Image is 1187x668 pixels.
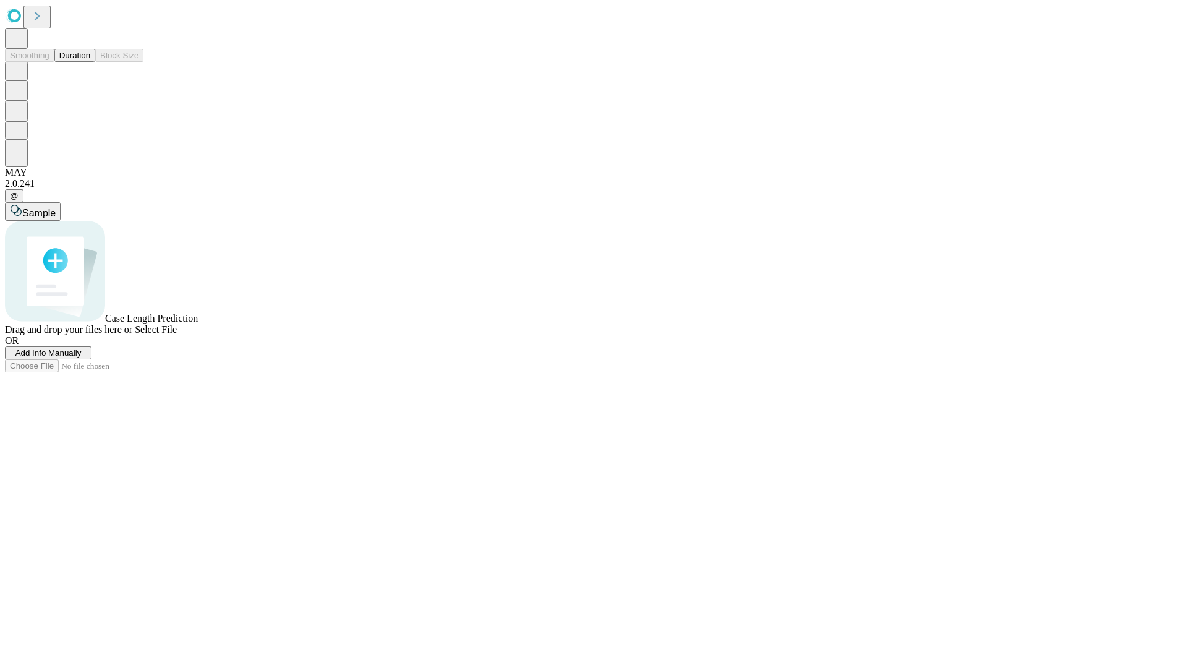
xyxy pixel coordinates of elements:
[54,49,95,62] button: Duration
[95,49,143,62] button: Block Size
[5,346,91,359] button: Add Info Manually
[15,348,82,358] span: Add Info Manually
[135,324,177,335] span: Select File
[5,202,61,221] button: Sample
[5,178,1182,189] div: 2.0.241
[5,49,54,62] button: Smoothing
[5,335,19,346] span: OR
[5,189,23,202] button: @
[5,167,1182,178] div: MAY
[5,324,132,335] span: Drag and drop your files here or
[105,313,198,323] span: Case Length Prediction
[10,191,19,200] span: @
[22,208,56,218] span: Sample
